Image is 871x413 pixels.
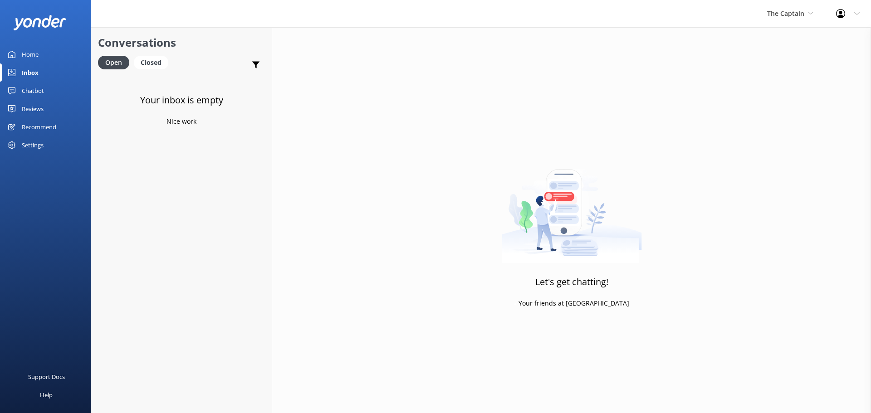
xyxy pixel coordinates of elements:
div: Open [98,56,129,69]
div: Settings [22,136,44,154]
p: - Your friends at [GEOGRAPHIC_DATA] [514,298,629,308]
div: Inbox [22,63,39,82]
img: artwork of a man stealing a conversation from at giant smartphone [502,150,642,263]
div: Closed [134,56,168,69]
p: Nice work [166,117,196,126]
div: Chatbot [22,82,44,100]
div: Help [40,386,53,404]
h2: Conversations [98,34,265,51]
a: Open [98,57,134,67]
div: Reviews [22,100,44,118]
h3: Let's get chatting! [535,275,608,289]
div: Home [22,45,39,63]
img: yonder-white-logo.png [14,15,66,30]
div: Recommend [22,118,56,136]
div: Support Docs [28,368,65,386]
span: The Captain [767,9,804,18]
a: Closed [134,57,173,67]
h3: Your inbox is empty [140,93,223,107]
